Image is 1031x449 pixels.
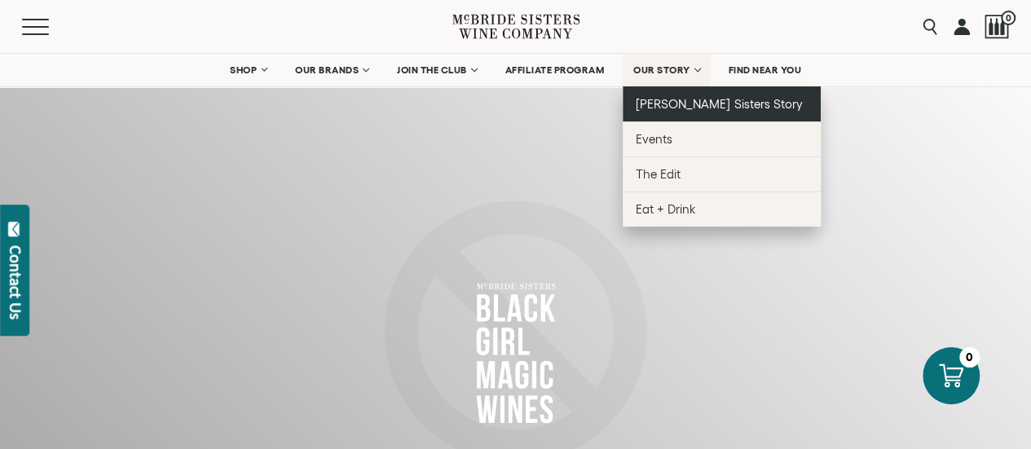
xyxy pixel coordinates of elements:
a: The Edit [623,156,821,191]
a: OUR STORY [623,54,710,86]
a: Eat + Drink [623,191,821,227]
a: FIND NEAR YOU [718,54,813,86]
span: FIND NEAR YOU [729,64,802,76]
span: The Edit [636,167,681,181]
a: JOIN THE CLUB [386,54,487,86]
span: OUR BRANDS [295,64,359,76]
span: SHOP [230,64,258,76]
a: OUR BRANDS [284,54,378,86]
span: JOIN THE CLUB [397,64,467,76]
button: Mobile Menu Trigger [22,19,81,35]
div: Contact Us [7,245,24,319]
span: [PERSON_NAME] Sisters Story [636,97,803,111]
span: Eat + Drink [636,202,696,216]
span: 0 [1001,11,1016,25]
a: SHOP [219,54,276,86]
span: OUR STORY [633,64,690,76]
span: AFFILIATE PROGRAM [505,64,605,76]
a: Events [623,121,821,156]
a: [PERSON_NAME] Sisters Story [623,86,821,121]
span: Events [636,132,672,146]
a: AFFILIATE PROGRAM [495,54,615,86]
div: 0 [959,347,980,368]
